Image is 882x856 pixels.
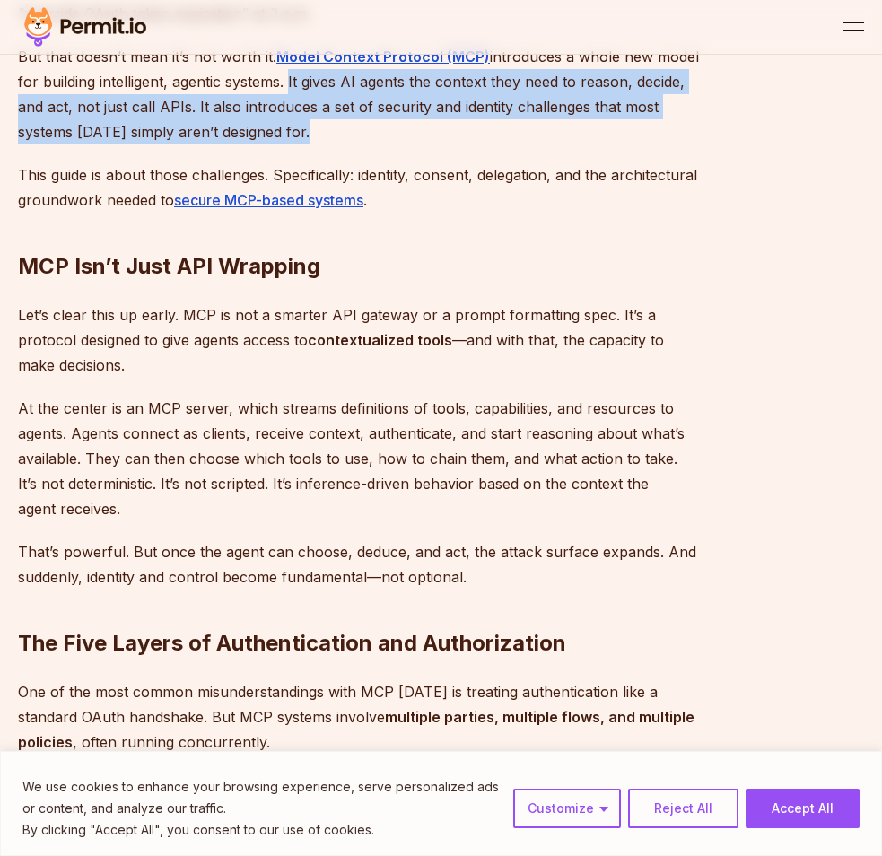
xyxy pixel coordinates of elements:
[308,331,452,349] strong: contextualized tools
[18,396,707,521] p: At the center is an MCP server, which streams definitions of tools, capabilities, and resources t...
[22,819,500,841] p: By clicking "Accept All", you consent to our use of cookies.
[628,789,738,828] button: Reject All
[18,44,707,144] p: But that doesn’t mean it’s not worth it. introduces a whole new model for building intelligent, a...
[18,679,707,755] p: One of the most common misunderstandings with MCP [DATE] is treating authentication like a standa...
[18,180,707,281] h2: MCP Isn’t Just API Wrapping
[276,48,490,66] a: Model Context Protocol (MCP)
[18,539,707,590] p: That’s powerful. But once the agent can choose, deduce, and act, the attack surface expands. And ...
[513,789,621,828] button: Customize
[174,191,363,209] a: secure MCP-based systems
[843,16,864,38] button: open menu
[18,4,153,50] img: Permit logo
[746,789,860,828] button: Accept All
[18,162,707,213] p: This guide is about those challenges. Specifically: identity, consent, delegation, and the archit...
[18,302,707,378] p: Let’s clear this up early. MCP is not a smarter API gateway or a prompt formatting spec. It’s a p...
[22,776,500,819] p: We use cookies to enhance your browsing experience, serve personalized ads or content, and analyz...
[18,557,707,658] h2: The Five Layers of Authentication and Authorization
